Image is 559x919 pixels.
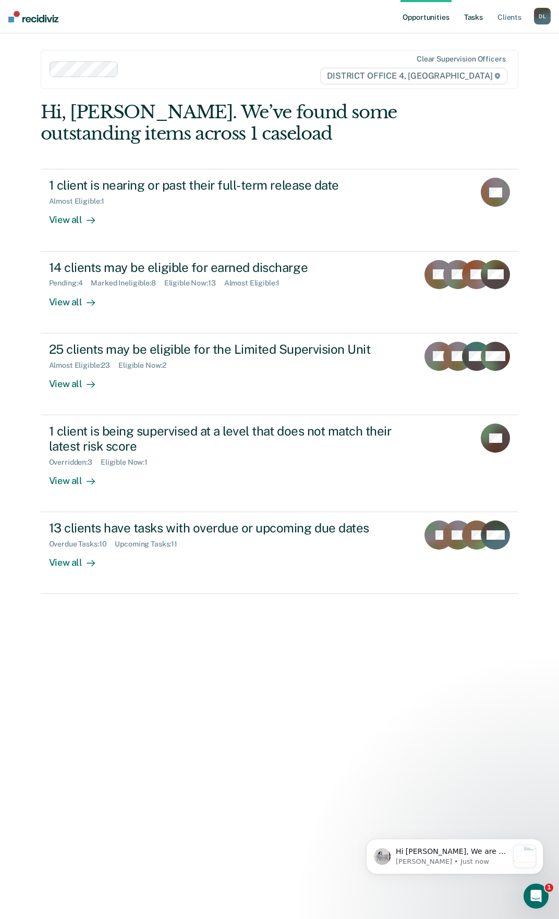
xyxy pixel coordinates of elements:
div: Marked Ineligible : 8 [91,279,164,288]
div: Eligible Now : 1 [101,458,156,467]
a: 13 clients have tasks with overdue or upcoming due datesOverdue Tasks:10Upcoming Tasks:11View all [41,512,519,594]
iframe: Intercom notifications message [350,818,559,891]
div: Pending : 4 [49,279,91,288]
a: 25 clients may be eligible for the Limited Supervision UnitAlmost Eligible:23Eligible Now:2View all [41,333,519,415]
div: D L [534,8,551,24]
iframe: Intercom live chat [524,884,549,909]
div: 1 client is being supervised at a level that does not match their latest risk score [49,424,415,454]
a: 1 client is nearing or past their full-term release dateAlmost Eligible:1View all [41,169,519,251]
div: View all [49,288,107,308]
span: DISTRICT OFFICE 4, [GEOGRAPHIC_DATA] [320,68,507,84]
div: Eligible Now : 13 [164,279,224,288]
div: 14 clients may be eligible for earned discharge [49,260,410,275]
button: DL [534,8,551,24]
div: Almost Eligible : 1 [224,279,288,288]
div: Almost Eligible : 23 [49,361,119,370]
div: 1 client is nearing or past their full-term release date [49,178,415,193]
div: Hi, [PERSON_NAME]. We’ve found some outstanding items across 1 caseload [41,102,423,144]
div: Clear supervision officers [417,55,505,64]
div: View all [49,549,107,569]
span: 1 [545,884,553,892]
div: View all [49,369,107,390]
div: 13 clients have tasks with overdue or upcoming due dates [49,520,410,536]
div: Upcoming Tasks : 11 [115,540,186,549]
div: Overridden : 3 [49,458,101,467]
div: Overdue Tasks : 10 [49,540,115,549]
div: Almost Eligible : 1 [49,197,113,206]
img: Recidiviz [8,11,58,22]
div: View all [49,206,107,226]
div: Eligible Now : 2 [118,361,175,370]
a: 1 client is being supervised at a level that does not match their latest risk scoreOverridden:3El... [41,415,519,512]
a: 14 clients may be eligible for earned dischargePending:4Marked Ineligible:8Eligible Now:13Almost ... [41,252,519,333]
div: View all [49,466,107,487]
div: 25 clients may be eligible for the Limited Supervision Unit [49,342,410,357]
